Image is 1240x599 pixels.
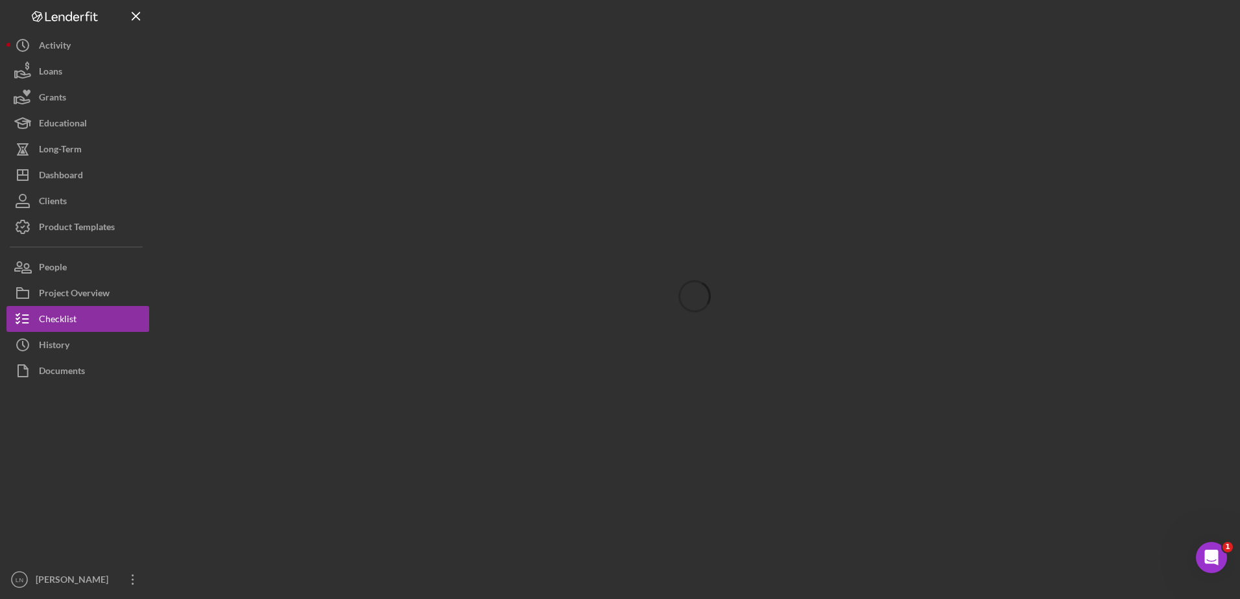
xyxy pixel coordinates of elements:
button: History [6,332,149,358]
button: Educational [6,110,149,136]
div: People [39,254,67,283]
button: Grants [6,84,149,110]
span: 1 [1222,542,1233,552]
button: People [6,254,149,280]
iframe: Intercom live chat [1196,542,1227,573]
text: LN [16,576,23,583]
button: Clients [6,188,149,214]
div: Activity [39,32,71,62]
div: Product Templates [39,214,115,243]
button: Long-Term [6,136,149,162]
button: LN[PERSON_NAME] [6,567,149,593]
div: Long-Term [39,136,82,165]
div: Grants [39,84,66,113]
div: Loans [39,58,62,88]
button: Checklist [6,306,149,332]
div: Checklist [39,306,77,335]
button: Dashboard [6,162,149,188]
button: Product Templates [6,214,149,240]
button: Activity [6,32,149,58]
div: History [39,332,69,361]
div: Dashboard [39,162,83,191]
button: Loans [6,58,149,84]
div: Documents [39,358,85,387]
div: [PERSON_NAME] [32,567,117,596]
div: Educational [39,110,87,139]
div: Clients [39,188,67,217]
button: Documents [6,358,149,384]
button: Project Overview [6,280,149,306]
div: Project Overview [39,280,110,309]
